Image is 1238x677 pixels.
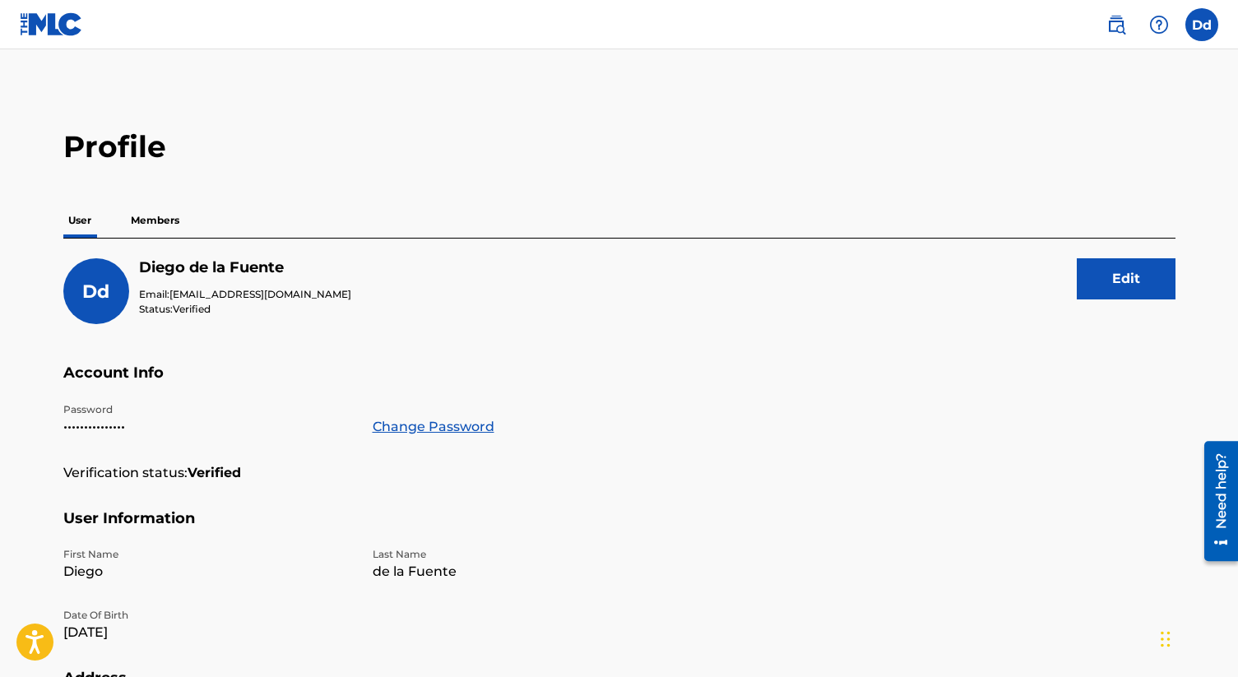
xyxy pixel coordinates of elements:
[139,287,351,302] p: Email:
[63,608,353,623] p: Date Of Birth
[373,417,494,437] a: Change Password
[20,12,83,36] img: MLC Logo
[63,417,353,437] p: •••••••••••••••
[1185,8,1218,41] div: User Menu
[63,364,1175,402] h5: Account Info
[1077,258,1175,299] button: Edit
[1149,15,1169,35] img: help
[126,203,184,238] p: Members
[63,402,353,417] p: Password
[63,623,353,642] p: [DATE]
[63,562,353,582] p: Diego
[82,281,109,303] span: Dd
[63,547,353,562] p: First Name
[63,463,188,483] p: Verification status:
[188,463,241,483] strong: Verified
[373,547,662,562] p: Last Name
[1106,15,1126,35] img: search
[139,258,351,277] h5: Diego de la Fuente
[1192,435,1238,568] iframe: Resource Center
[139,302,351,317] p: Status:
[169,288,351,300] span: [EMAIL_ADDRESS][DOMAIN_NAME]
[373,562,662,582] p: de la Fuente
[63,509,1175,548] h5: User Information
[173,303,211,315] span: Verified
[1161,614,1171,664] div: Drag
[1143,8,1175,41] div: Help
[1100,8,1133,41] a: Public Search
[63,203,96,238] p: User
[63,128,1175,165] h2: Profile
[1156,598,1238,677] iframe: Chat Widget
